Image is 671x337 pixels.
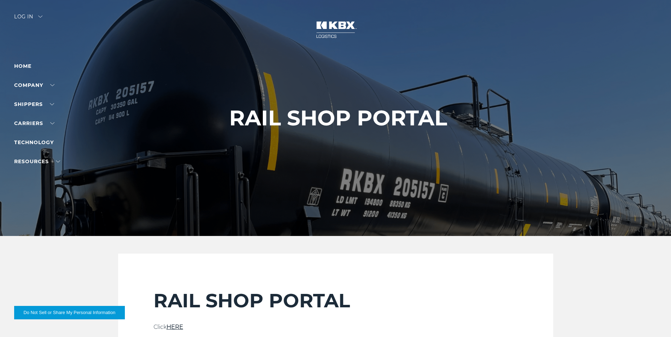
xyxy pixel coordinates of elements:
a: Carriers [14,120,54,126]
a: HERE [167,324,183,330]
div: Log in [14,14,42,24]
img: arrow [38,16,42,18]
a: Technology [14,139,54,146]
a: RESOURCES [14,158,60,165]
h2: RAIL SHOP PORTAL [154,289,518,312]
a: Company [14,82,54,88]
h1: RAIL SHOP PORTAL [229,106,447,130]
p: Click [154,323,518,331]
button: Do Not Sell or Share My Personal Information [14,306,125,319]
img: kbx logo [309,14,362,45]
a: Home [14,63,31,69]
a: SHIPPERS [14,101,54,107]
